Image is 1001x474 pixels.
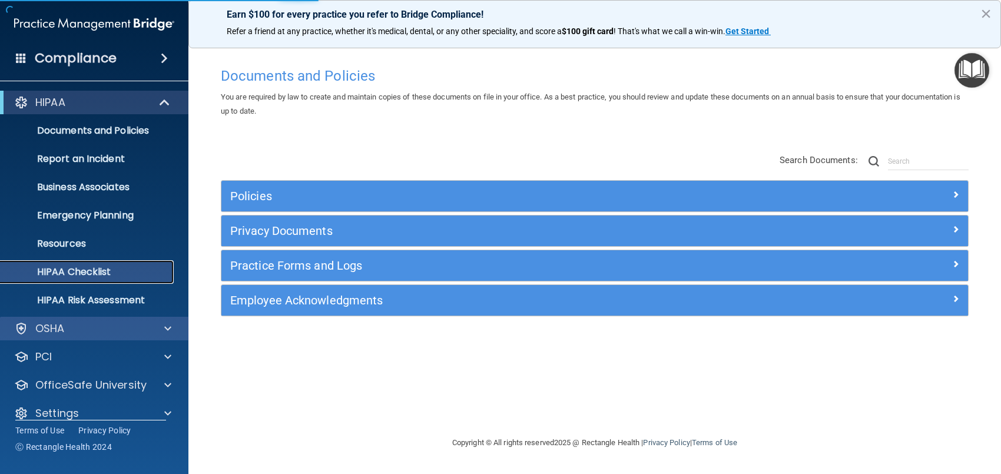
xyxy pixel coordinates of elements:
[230,259,773,272] h5: Practice Forms and Logs
[14,378,171,392] a: OfficeSafe University
[15,441,112,453] span: Ⓒ Rectangle Health 2024
[230,291,959,310] a: Employee Acknowledgments
[230,190,773,203] h5: Policies
[8,125,168,137] p: Documents and Policies
[614,26,725,36] span: ! That's what we call a win-win.
[14,406,171,420] a: Settings
[8,238,168,250] p: Resources
[14,95,171,110] a: HIPAA
[78,425,131,436] a: Privacy Policy
[35,321,65,336] p: OSHA
[8,210,168,221] p: Emergency Planning
[227,26,562,36] span: Refer a friend at any practice, whether it's medical, dental, or any other speciality, and score a
[888,153,969,170] input: Search
[562,26,614,36] strong: $100 gift card
[35,378,147,392] p: OfficeSafe University
[725,26,769,36] strong: Get Started
[8,153,168,165] p: Report an Incident
[230,256,959,275] a: Practice Forms and Logs
[8,181,168,193] p: Business Associates
[869,156,879,167] img: ic-search.3b580494.png
[230,221,959,240] a: Privacy Documents
[227,9,963,20] p: Earn $100 for every practice you refer to Bridge Compliance!
[221,68,969,84] h4: Documents and Policies
[643,438,690,447] a: Privacy Policy
[35,50,117,67] h4: Compliance
[692,438,737,447] a: Terms of Use
[15,425,64,436] a: Terms of Use
[230,187,959,205] a: Policies
[14,321,171,336] a: OSHA
[780,155,858,165] span: Search Documents:
[8,294,168,306] p: HIPAA Risk Assessment
[35,350,52,364] p: PCI
[14,12,174,36] img: PMB logo
[380,424,810,462] div: Copyright © All rights reserved 2025 @ Rectangle Health | |
[230,224,773,237] h5: Privacy Documents
[35,95,65,110] p: HIPAA
[980,4,992,23] button: Close
[8,266,168,278] p: HIPAA Checklist
[35,406,79,420] p: Settings
[725,26,771,36] a: Get Started
[14,350,171,364] a: PCI
[230,294,773,307] h5: Employee Acknowledgments
[954,53,989,88] button: Open Resource Center
[221,92,960,115] span: You are required by law to create and maintain copies of these documents on file in your office. ...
